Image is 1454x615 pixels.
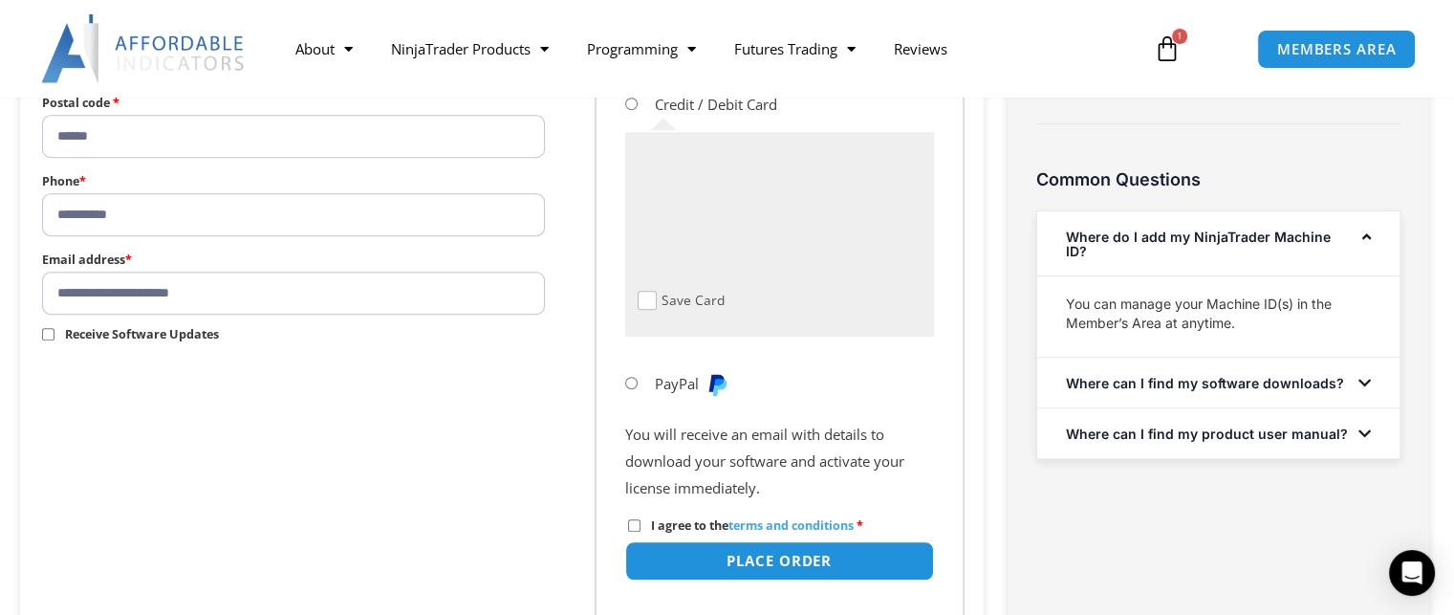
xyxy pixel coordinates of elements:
[1036,168,1400,190] h3: Common Questions
[41,14,247,83] img: LogoAI | Affordable Indicators – NinjaTrader
[42,248,546,272] label: Email address
[1389,550,1435,596] div: Open Intercom Messenger
[625,422,934,502] p: You will receive an email with details to download your software and activate your license immedi...
[42,169,546,193] label: Phone
[625,541,934,581] button: Place order
[728,517,854,534] a: terms and conditions
[1037,275,1400,357] div: Where do I add my NinjaTrader Machine ID?
[42,328,54,340] input: Receive Software Updates
[655,374,729,393] label: PayPal
[655,95,777,114] label: Credit / Debit Card
[1257,30,1417,69] a: MEMBERS AREA
[65,326,219,342] span: Receive Software Updates
[1066,229,1331,259] a: Where do I add my NinjaTrader Machine ID?
[1125,21,1209,77] a: 1
[634,142,917,285] iframe: Secure payment input frame
[662,291,725,311] label: Save Card
[276,27,372,71] a: About
[1277,42,1397,56] span: MEMBERS AREA
[628,519,640,532] input: I agree to theterms and conditions *
[875,27,966,71] a: Reviews
[372,27,568,71] a: NinjaTrader Products
[857,517,863,534] abbr: required
[276,27,1135,71] nav: Menu
[1172,29,1187,44] span: 1
[1037,408,1400,458] div: Where can I find my product user manual?
[1066,295,1371,333] p: You can manage your Machine ID(s) in the Member’s Area at anytime.
[705,373,728,396] img: PayPal
[651,517,854,534] span: I agree to the
[42,91,546,115] label: Postal code
[715,27,875,71] a: Futures Trading
[1066,375,1344,391] a: Where can I find my software downloads?
[1037,211,1400,275] div: Where do I add my NinjaTrader Machine ID?
[1066,426,1348,442] a: Where can I find my product user manual?
[1037,358,1400,407] div: Where can I find my software downloads?
[568,27,715,71] a: Programming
